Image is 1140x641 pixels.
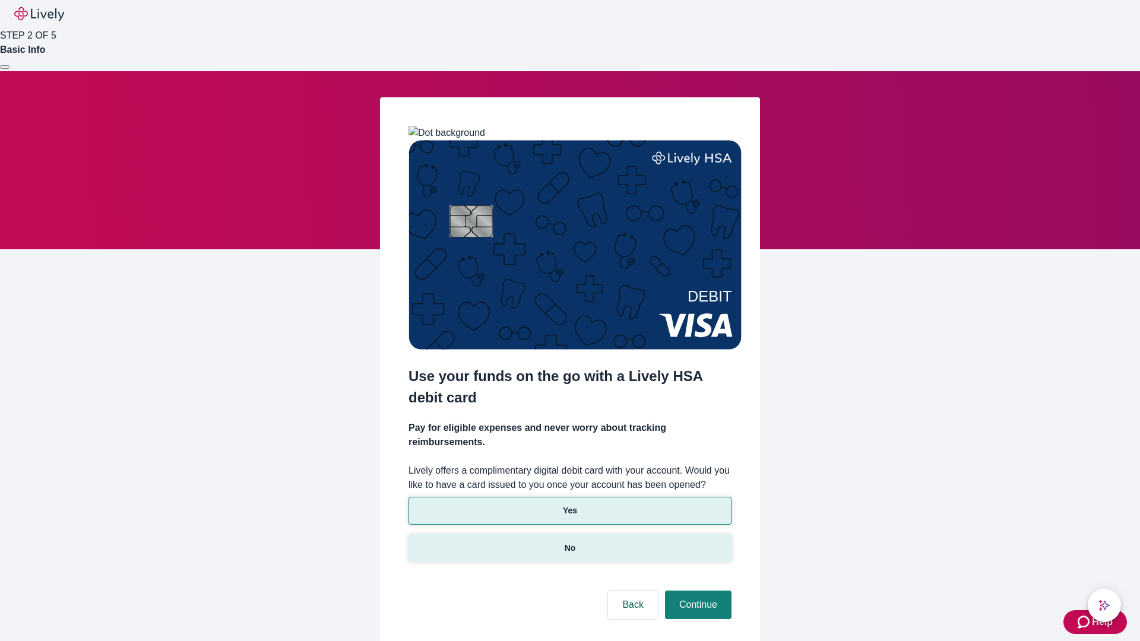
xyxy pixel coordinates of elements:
[408,497,731,525] button: Yes
[14,7,64,21] img: Lively
[1063,610,1127,634] button: Zendesk support iconHelp
[1092,615,1113,629] span: Help
[665,591,731,619] button: Continue
[563,504,577,517] p: Yes
[408,464,731,492] label: Lively offers a complimentary digital debit card with your account. Would you like to have a card...
[1078,615,1092,629] svg: Zendesk support icon
[408,534,731,562] button: No
[565,542,576,554] p: No
[408,126,485,140] img: Dot background
[408,421,731,449] h4: Pay for eligible expenses and never worry about tracking reimbursements.
[408,140,742,350] img: Debit card
[1088,589,1121,622] button: chat
[608,591,658,619] button: Back
[1098,599,1110,611] svg: Lively AI Assistant
[408,366,731,408] h2: Use your funds on the go with a Lively HSA debit card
